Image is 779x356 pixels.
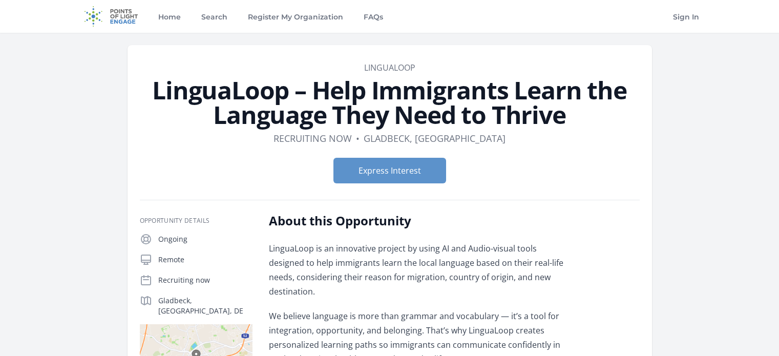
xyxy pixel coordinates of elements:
p: Gladbeck, [GEOGRAPHIC_DATA], DE [158,296,252,316]
p: Recruiting now [158,275,252,285]
dd: Gladbeck, [GEOGRAPHIC_DATA] [364,131,506,145]
p: Remote [158,255,252,265]
a: Lingualoop [364,62,415,73]
h3: Opportunity Details [140,217,252,225]
p: Ongoing [158,234,252,244]
p: LinguaLoop is an innovative project by using AI and Audio-visual tools designed to help immigrant... [269,241,569,299]
h1: LinguaLoop – Help Immigrants Learn the Language They Need to Thrive [140,78,640,127]
h2: About this Opportunity [269,213,569,229]
dd: Recruiting now [273,131,352,145]
button: Express Interest [333,158,446,183]
div: • [356,131,360,145]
